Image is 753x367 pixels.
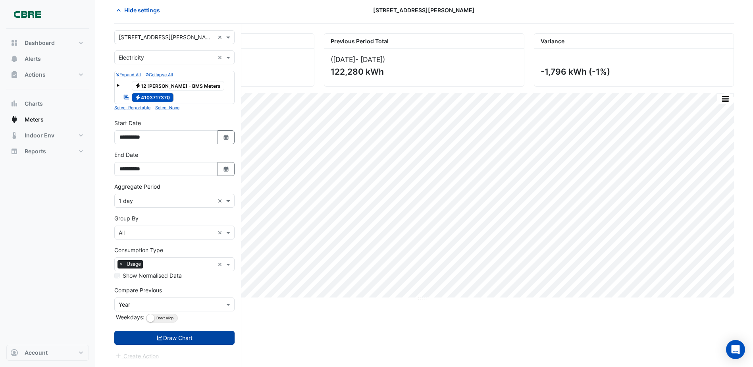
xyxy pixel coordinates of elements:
[146,71,173,78] button: Collapse All
[25,349,48,357] span: Account
[155,105,179,110] small: Select None
[6,67,89,83] button: Actions
[124,6,160,14] span: Hide settings
[123,271,182,280] label: Show Normalised Data
[6,51,89,67] button: Alerts
[223,134,230,141] fa-icon: Select Date
[10,71,18,79] app-icon: Actions
[717,94,733,104] button: More Options
[114,151,138,159] label: End Date
[117,260,125,268] span: ×
[114,104,150,111] button: Select Reportable
[355,55,383,64] span: - [DATE]
[331,67,516,77] div: 122,280 kWh
[6,96,89,112] button: Charts
[114,331,235,345] button: Draw Chart
[25,100,43,108] span: Charts
[146,72,173,77] small: Collapse All
[541,67,726,77] div: -1,796 kWh (-1%)
[10,131,18,139] app-icon: Indoor Env
[223,166,230,172] fa-icon: Select Date
[135,95,141,100] fa-icon: Electricity
[218,228,224,237] span: Clear
[10,100,18,108] app-icon: Charts
[6,112,89,127] button: Meters
[324,34,524,49] div: Previous Period Total
[114,182,160,191] label: Aggregate Period
[114,3,165,17] button: Hide settings
[155,104,179,111] button: Select None
[135,83,141,89] fa-icon: Electricity
[218,197,224,205] span: Clear
[6,345,89,361] button: Account
[114,313,144,321] label: Weekdays:
[218,260,224,268] span: Clear
[726,340,745,359] div: Open Intercom Messenger
[331,55,517,64] div: ([DATE] )
[125,260,143,268] span: Usage
[114,246,163,254] label: Consumption Type
[116,72,141,77] small: Expand All
[25,71,46,79] span: Actions
[10,39,18,47] app-icon: Dashboard
[6,127,89,143] button: Indoor Env
[25,116,44,124] span: Meters
[132,93,174,102] span: 4103717370
[114,119,141,127] label: Start Date
[25,55,41,63] span: Alerts
[123,94,130,100] fa-icon: Reportable
[114,352,159,359] app-escalated-ticket-create-button: Please draw the charts first
[534,34,734,49] div: Variance
[218,33,224,41] span: Clear
[10,6,45,22] img: Company Logo
[132,81,225,91] span: 12 [PERSON_NAME] - BMS Meters
[6,143,89,159] button: Reports
[114,214,139,222] label: Group By
[25,39,55,47] span: Dashboard
[373,6,475,14] span: [STREET_ADDRESS][PERSON_NAME]
[114,286,162,294] label: Compare Previous
[25,131,54,139] span: Indoor Env
[116,71,141,78] button: Expand All
[10,55,18,63] app-icon: Alerts
[25,147,46,155] span: Reports
[10,116,18,124] app-icon: Meters
[10,147,18,155] app-icon: Reports
[114,105,150,110] small: Select Reportable
[218,53,224,62] span: Clear
[6,35,89,51] button: Dashboard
